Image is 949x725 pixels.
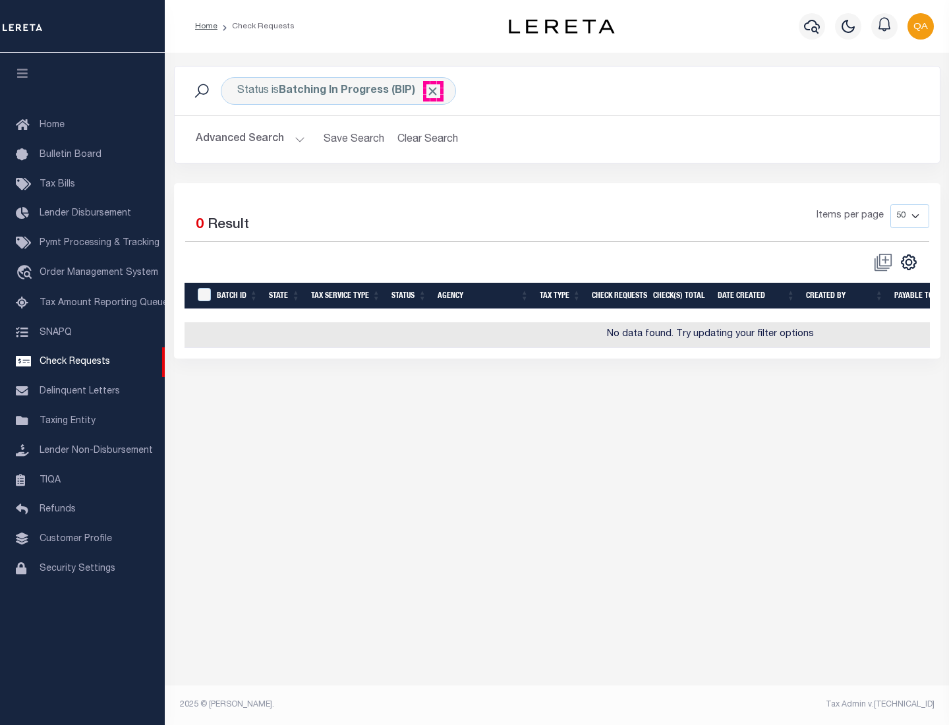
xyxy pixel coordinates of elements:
[40,239,159,248] span: Pymt Processing & Tracking
[170,699,558,710] div: 2025 © [PERSON_NAME].
[217,20,295,32] li: Check Requests
[432,283,534,310] th: Agency: activate to sort column ascending
[509,19,614,34] img: logo-dark.svg
[40,150,101,159] span: Bulletin Board
[196,127,305,152] button: Advanced Search
[40,446,153,455] span: Lender Non-Disbursement
[712,283,801,310] th: Date Created: activate to sort column ascending
[40,299,168,308] span: Tax Amount Reporting Queue
[195,22,217,30] a: Home
[40,475,61,484] span: TIQA
[306,283,386,310] th: Tax Service Type: activate to sort column ascending
[40,121,65,130] span: Home
[534,283,587,310] th: Tax Type: activate to sort column ascending
[279,86,440,96] b: Batching In Progress (BIP)
[212,283,264,310] th: Batch Id: activate to sort column ascending
[40,209,131,218] span: Lender Disbursement
[567,699,935,710] div: Tax Admin v.[TECHNICAL_ID]
[587,283,648,310] th: Check Requests
[40,268,158,277] span: Order Management System
[40,535,112,544] span: Customer Profile
[40,357,110,366] span: Check Requests
[426,84,440,98] span: Click to Remove
[907,13,934,40] img: svg+xml;base64,PHN2ZyB4bWxucz0iaHR0cDovL3d3dy53My5vcmcvMjAwMC9zdmciIHBvaW50ZXItZXZlbnRzPSJub25lIi...
[16,265,37,282] i: travel_explore
[817,209,884,223] span: Items per page
[208,215,249,236] label: Result
[40,505,76,514] span: Refunds
[40,417,96,426] span: Taxing Entity
[40,564,115,573] span: Security Settings
[40,328,72,337] span: SNAPQ
[264,283,306,310] th: State: activate to sort column ascending
[316,127,392,152] button: Save Search
[221,77,456,105] div: Status is
[386,283,432,310] th: Status: activate to sort column ascending
[801,283,889,310] th: Created By: activate to sort column ascending
[40,387,120,396] span: Delinquent Letters
[196,218,204,232] span: 0
[392,127,464,152] button: Clear Search
[648,283,712,310] th: Check(s) Total
[40,180,75,189] span: Tax Bills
